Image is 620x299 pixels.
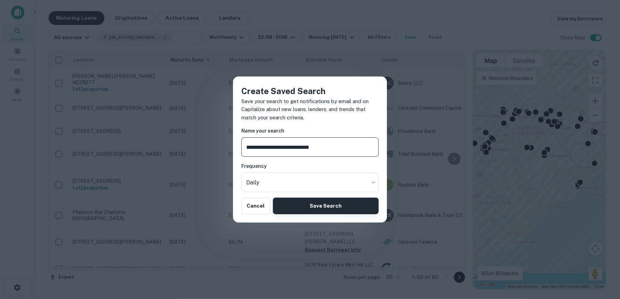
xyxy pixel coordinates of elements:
button: Save Search [273,198,379,214]
iframe: Chat Widget [585,221,620,255]
button: Cancel [241,198,270,214]
h6: Frequency [241,162,379,170]
div: Without label [241,173,379,192]
p: Save your search to get notifications by email and on Capitalize about new loans, lenders, and tr... [241,97,379,122]
h6: Name your search [241,127,379,135]
h4: Create Saved Search [241,85,379,97]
